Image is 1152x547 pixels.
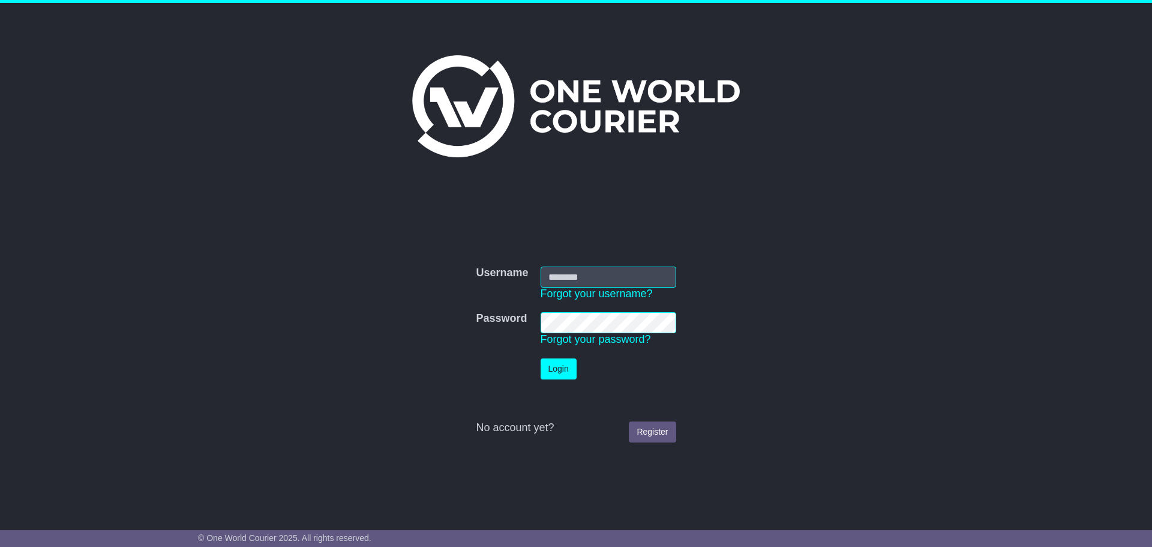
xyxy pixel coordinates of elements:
a: Register [629,422,676,443]
img: One World [412,55,740,157]
label: Password [476,312,527,325]
span: © One World Courier 2025. All rights reserved. [198,533,371,543]
label: Username [476,267,528,280]
a: Forgot your password? [541,333,651,345]
button: Login [541,358,577,379]
div: No account yet? [476,422,676,435]
a: Forgot your username? [541,288,653,300]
